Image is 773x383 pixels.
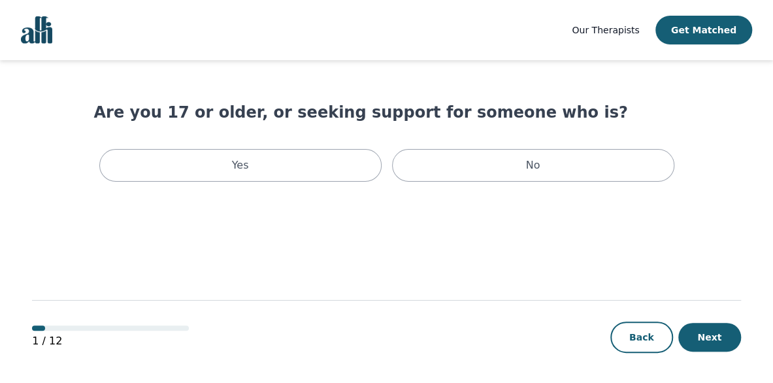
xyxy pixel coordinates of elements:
[678,323,741,352] button: Next
[610,322,673,353] button: Back
[94,102,680,123] h1: Are you 17 or older, or seeking support for someone who is?
[32,333,189,349] p: 1 / 12
[232,158,249,173] p: Yes
[21,16,52,44] img: alli logo
[526,158,540,173] p: No
[572,25,639,35] span: Our Therapists
[572,22,639,38] a: Our Therapists
[655,16,752,44] button: Get Matched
